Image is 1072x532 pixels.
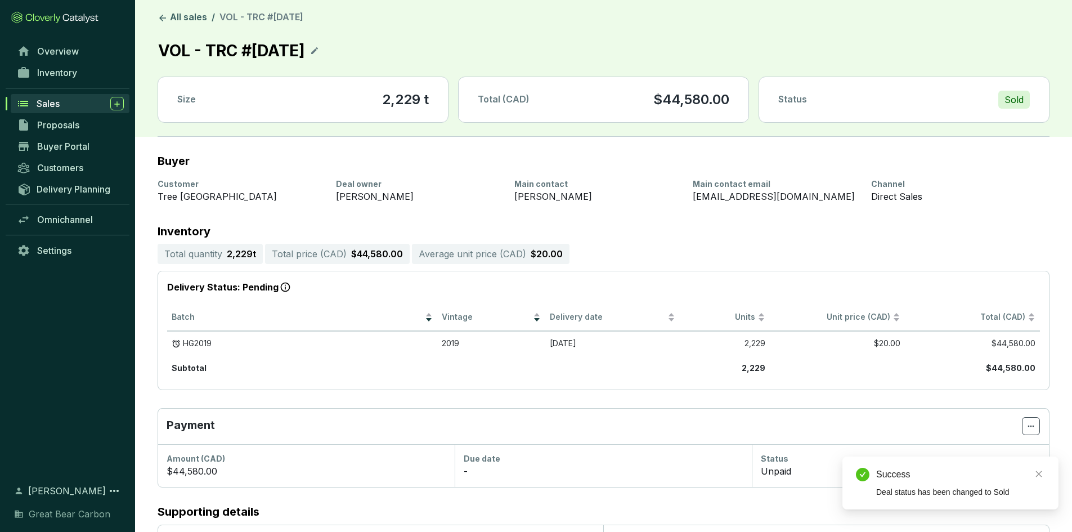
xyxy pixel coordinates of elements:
span: Omnichannel [37,214,93,225]
th: Batch [167,304,437,332]
div: Deal status has been changed to Sold [876,486,1045,498]
div: Main contact [514,178,679,190]
span: [PERSON_NAME] [28,484,106,498]
p: $20.00 [531,247,563,261]
span: Great Bear Carbon [29,507,110,521]
a: All sales [155,11,209,25]
p: Size [177,93,196,106]
p: Total price ( CAD ) [272,247,347,261]
a: Inventory [11,63,129,82]
a: Settings [11,241,129,260]
p: Status [778,93,807,106]
p: Average unit price ( CAD ) [419,247,526,261]
img: scheduled [172,338,181,349]
th: Vintage [437,304,545,332]
section: 2,229 t [382,91,429,109]
span: Unit price (CAD) [827,312,890,321]
a: Proposals [11,115,129,135]
span: Customers [37,162,83,173]
span: Total (CAD) [980,312,1025,321]
b: 2,229 [742,363,765,373]
span: Proposals [37,119,79,131]
span: Buyer Portal [37,141,89,152]
span: Total (CAD) [478,93,530,105]
span: Amount (CAD) [167,454,225,463]
div: Direct Sales [871,190,1036,203]
a: Omnichannel [11,210,129,229]
div: Tree [GEOGRAPHIC_DATA] [158,190,322,203]
p: $44,580.00 [351,247,403,261]
div: Customer [158,178,322,190]
h2: Supporting details [158,506,1049,518]
div: Deal owner [336,178,501,190]
span: Delivery date [550,312,666,323]
span: Inventory [37,67,77,78]
p: Inventory [158,226,1049,237]
div: Due date [464,453,743,464]
span: [DATE] [550,338,576,348]
p: VOL - TRC #[DATE] [158,38,306,63]
th: Delivery date [545,304,680,332]
p: 2,229 t [227,247,256,261]
b: Subtotal [172,363,207,373]
div: [PERSON_NAME] [336,190,501,203]
p: Payment [167,417,1022,435]
span: close [1035,470,1043,478]
span: Settings [37,245,71,256]
p: $44,580.00 [653,91,729,109]
b: $44,580.00 [986,363,1035,373]
td: 2,229 [680,331,770,356]
span: HG2019 [183,338,212,349]
p: Delivery Status: Pending [167,280,1040,295]
div: Success [876,468,1045,481]
div: [EMAIL_ADDRESS][DOMAIN_NAME] [693,190,858,203]
span: VOL - TRC #[DATE] [219,11,303,23]
a: Buyer Portal [11,137,129,156]
div: [PERSON_NAME] [514,190,679,203]
td: $44,580.00 [905,331,1040,356]
span: Sales [37,98,60,109]
div: Main contact email [693,178,858,190]
a: Sales [11,94,129,113]
div: Status [761,453,1040,464]
span: Delivery Planning [37,184,110,195]
a: Delivery Planning [11,180,129,198]
td: $20.00 [770,331,905,356]
li: / [212,11,215,25]
span: Vintage [442,312,531,323]
td: 2019 [437,331,545,356]
span: Units [684,312,755,323]
h2: Buyer [158,155,190,167]
span: Batch [172,312,423,323]
p: - [464,464,468,478]
div: Channel [871,178,1036,190]
span: Overview [37,46,79,57]
a: Close [1033,468,1045,480]
p: Total quantity [164,247,222,261]
th: Units [680,304,770,332]
a: Overview [11,42,129,61]
a: Customers [11,158,129,177]
div: $44,580.00 [167,464,446,478]
p: Unpaid [761,464,791,478]
span: check-circle [856,468,869,481]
